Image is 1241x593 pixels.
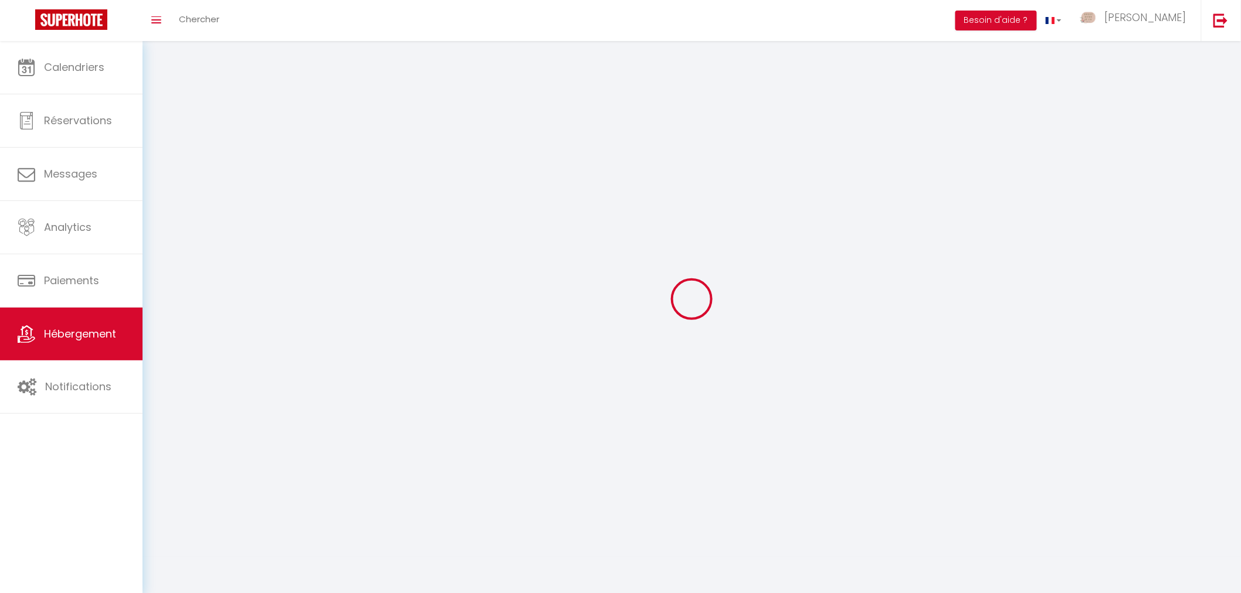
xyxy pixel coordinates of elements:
span: Calendriers [44,60,104,74]
span: Analytics [44,220,91,234]
img: ... [1079,11,1097,24]
span: Paiements [44,273,99,288]
span: Notifications [45,379,111,394]
span: Réservations [44,113,112,128]
span: Messages [44,166,97,181]
img: Super Booking [35,9,107,30]
button: Besoin d'aide ? [955,11,1037,30]
span: Chercher [179,13,219,25]
img: logout [1213,13,1228,28]
span: [PERSON_NAME] [1104,10,1186,25]
span: Hébergement [44,326,116,341]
